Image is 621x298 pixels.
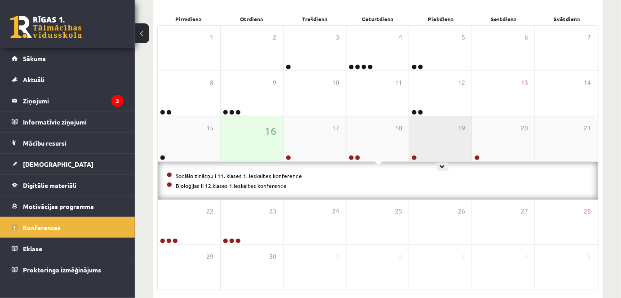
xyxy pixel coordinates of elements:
[584,123,591,133] span: 21
[210,78,213,88] span: 8
[524,252,528,262] span: 4
[336,252,339,262] span: 1
[588,32,591,42] span: 7
[461,32,465,42] span: 5
[521,78,528,88] span: 13
[23,139,67,147] span: Mācību resursi
[220,13,283,25] div: Otrdiena
[12,196,124,217] a: Motivācijas programma
[111,95,124,107] i: 3
[12,175,124,196] a: Digitālie materiāli
[23,181,76,189] span: Digitālie materiāli
[346,13,409,25] div: Ceturtdiena
[12,154,124,174] a: [DEMOGRAPHIC_DATA]
[273,32,276,42] span: 2
[12,238,124,259] a: Eklase
[399,252,402,262] span: 2
[395,123,402,133] span: 18
[206,123,213,133] span: 15
[23,266,101,274] span: Proktoringa izmēģinājums
[12,259,124,280] a: Proktoringa izmēģinājums
[23,202,94,210] span: Motivācijas programma
[12,90,124,111] a: Ziņojumi3
[210,32,213,42] span: 1
[269,252,276,262] span: 30
[23,223,61,231] span: Konferences
[458,206,465,216] span: 26
[176,182,287,189] a: Bioloģijas II 12.klases 1.ieskaites konference
[12,217,124,238] a: Konferences
[23,160,93,168] span: [DEMOGRAPHIC_DATA]
[395,206,402,216] span: 25
[12,111,124,132] a: Informatīvie ziņojumi
[265,123,276,138] span: 16
[332,78,339,88] span: 10
[472,13,535,25] div: Sestdiena
[336,32,339,42] span: 3
[521,206,528,216] span: 27
[409,13,472,25] div: Piekdiena
[12,48,124,69] a: Sākums
[284,13,346,25] div: Trešdiena
[332,123,339,133] span: 17
[588,252,591,262] span: 5
[458,123,465,133] span: 19
[23,54,46,62] span: Sākums
[23,245,42,253] span: Eklase
[23,111,124,132] legend: Informatīvie ziņojumi
[12,69,124,90] a: Aktuāli
[273,78,276,88] span: 9
[395,78,402,88] span: 11
[584,206,591,216] span: 28
[332,206,339,216] span: 24
[206,252,213,262] span: 29
[458,78,465,88] span: 12
[23,90,124,111] legend: Ziņojumi
[584,78,591,88] span: 14
[269,206,276,216] span: 23
[23,76,44,84] span: Aktuāli
[206,206,213,216] span: 22
[536,13,599,25] div: Svētdiena
[157,13,220,25] div: Pirmdiena
[10,16,82,38] a: Rīgas 1. Tālmācības vidusskola
[176,172,302,179] a: Sociālo zinātņu I 11. klases 1. ieskaites konference
[461,252,465,262] span: 3
[524,32,528,42] span: 6
[399,32,402,42] span: 4
[521,123,528,133] span: 20
[12,133,124,153] a: Mācību resursi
